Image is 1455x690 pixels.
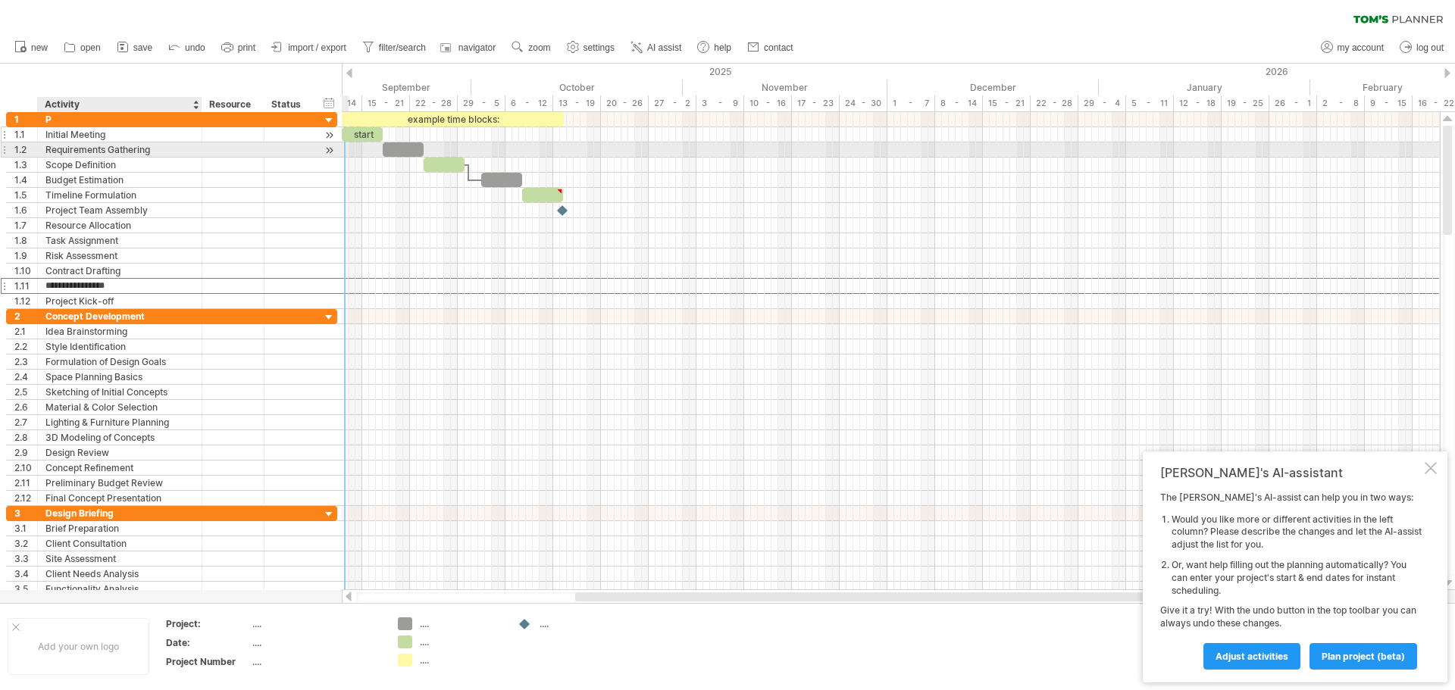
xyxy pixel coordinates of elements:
div: 3.1 [14,521,37,535]
div: 1.2 [14,142,37,157]
a: save [113,38,157,58]
a: zoom [508,38,555,58]
div: 29 - 4 [1078,95,1126,111]
a: open [60,38,105,58]
span: open [80,42,101,53]
div: 1.9 [14,248,37,263]
div: P [45,112,194,126]
div: Contract Drafting [45,264,194,278]
div: 2.8 [14,430,37,445]
span: Adjust activities [1216,651,1288,662]
a: filter/search [358,38,430,58]
div: Client Consultation [45,536,194,551]
div: Resource Allocation [45,218,194,233]
div: 19 - 25 [1222,95,1269,111]
div: Brief Preparation [45,521,194,535]
span: log out [1416,42,1444,53]
div: Scope Definition [45,158,194,172]
div: Lighting & Furniture Planning [45,415,194,429]
div: 1.8 [14,233,37,248]
li: Would you like more or different activities in the left column? Please describe the changes and l... [1172,514,1422,551]
div: 2.10 [14,461,37,475]
div: 22 - 28 [1031,95,1078,111]
div: 2.9 [14,445,37,460]
div: 3 [14,506,37,520]
div: Project Number [166,655,249,668]
span: new [31,42,48,53]
div: Status [271,97,305,112]
div: 2.4 [14,370,37,384]
a: log out [1396,38,1448,58]
div: .... [252,636,380,649]
div: December 2025 [887,80,1099,95]
div: 26 - 1 [1269,95,1317,111]
div: 17 - 23 [792,95,840,111]
div: 2.5 [14,385,37,399]
div: September 2025 [267,80,471,95]
span: contact [764,42,793,53]
div: 3 - 9 [696,95,744,111]
span: undo [185,42,205,53]
div: 2 [14,309,37,323]
div: October 2025 [471,80,683,95]
a: import / export [268,38,351,58]
li: Or, want help filling out the planning automatically? You can enter your project's start & end da... [1172,559,1422,597]
div: Timeline Formulation [45,188,194,202]
div: Concept Refinement [45,461,194,475]
div: 8 - 14 [935,95,983,111]
span: import / export [288,42,346,53]
span: plan project (beta) [1322,651,1405,662]
div: Risk Assessment [45,248,194,263]
div: 3.5 [14,582,37,596]
div: Requirements Gathering [45,142,194,157]
div: Design Briefing [45,506,194,520]
div: Site Assessment [45,551,194,566]
div: The [PERSON_NAME]'s AI-assist can help you in two ways: Give it a try! With the undo button in th... [1160,492,1422,669]
div: 1 [14,112,37,126]
div: Idea Brainstorming [45,324,194,339]
div: Activity [45,97,193,112]
a: new [11,38,52,58]
div: 20 - 26 [601,95,649,111]
span: save [133,42,152,53]
div: 12 - 18 [1174,95,1222,111]
div: Date: [166,636,249,649]
a: help [693,38,736,58]
div: 1.7 [14,218,37,233]
div: .... [252,655,380,668]
div: Add your own logo [8,618,149,675]
div: 29 - 5 [458,95,505,111]
div: Budget Estimation [45,173,194,187]
span: navigator [458,42,496,53]
div: Preliminary Budget Review [45,476,194,490]
a: print [217,38,260,58]
div: 5 - 11 [1126,95,1174,111]
div: Style Identification [45,339,194,354]
div: .... [420,635,502,648]
div: 2.2 [14,339,37,354]
div: 3.4 [14,567,37,581]
div: 1.3 [14,158,37,172]
span: my account [1338,42,1384,53]
div: 6 - 12 [505,95,553,111]
div: Client Needs Analysis [45,567,194,581]
span: filter/search [379,42,426,53]
div: 2.12 [14,491,37,505]
div: Functionality Analysis [45,582,194,596]
div: example time blocks: [342,112,564,126]
div: Space Planning Basics [45,370,194,384]
div: Final Concept Presentation [45,491,194,505]
a: undo [164,38,210,58]
a: AI assist [627,38,686,58]
div: 2 - 8 [1317,95,1365,111]
div: 15 - 21 [362,95,410,111]
a: Adjust activities [1203,643,1300,670]
div: .... [540,617,622,630]
div: 1.6 [14,203,37,217]
div: 2.11 [14,476,37,490]
div: scroll to activity [322,127,336,143]
span: print [238,42,255,53]
div: Material & Color Selection [45,400,194,414]
div: Sketching of Initial Concepts [45,385,194,399]
div: scroll to activity [322,142,336,158]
